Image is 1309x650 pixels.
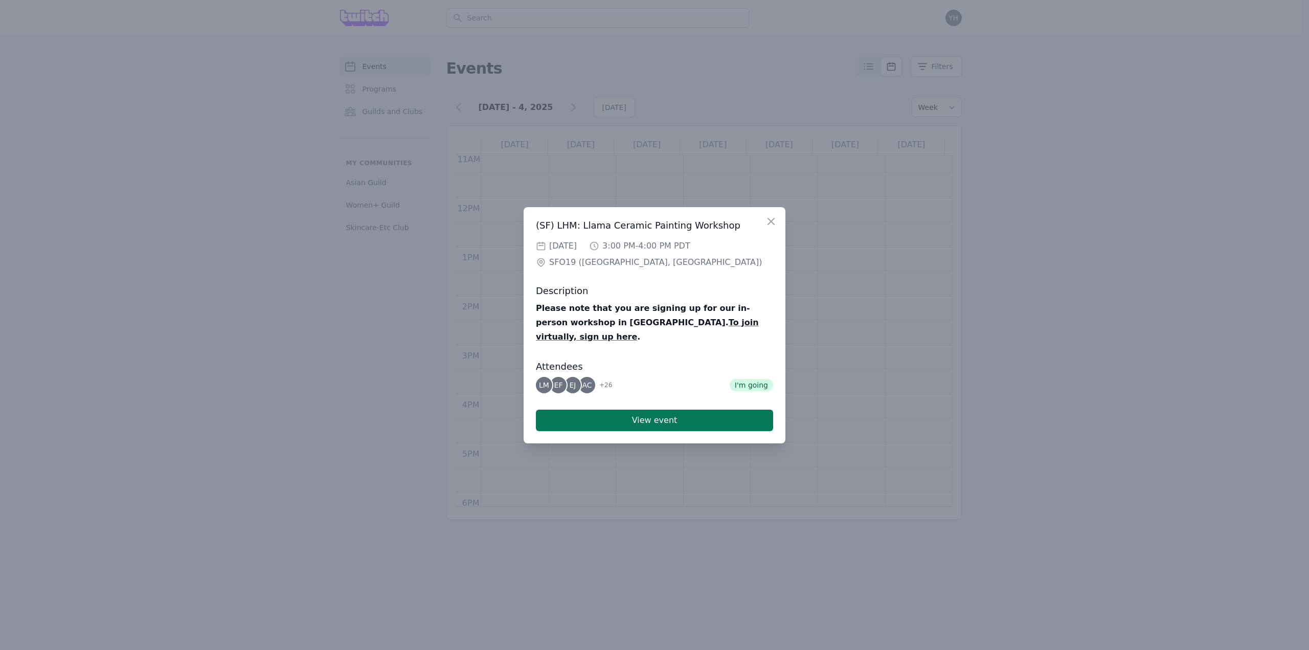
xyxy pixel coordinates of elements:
span: EF [554,382,563,389]
h3: (SF) LHM: Llama Ceramic Painting Workshop [536,219,773,232]
span: I'm going [730,379,773,391]
span: + 26 [593,379,612,393]
span: EJ [570,382,576,389]
h3: Description [536,285,773,297]
strong: Please note that you are signing up for our in-person workshop in [GEOGRAPHIC_DATA]. [536,303,750,327]
div: SFO19 ([GEOGRAPHIC_DATA], [GEOGRAPHIC_DATA]) [549,256,762,268]
button: View event [536,410,773,431]
h3: Attendees [536,361,773,373]
div: [DATE] [536,240,577,252]
div: 3:00 PM - 4:00 PM PDT [589,240,690,252]
span: AC [582,382,592,389]
strong: . [637,332,640,342]
span: LM [539,382,549,389]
